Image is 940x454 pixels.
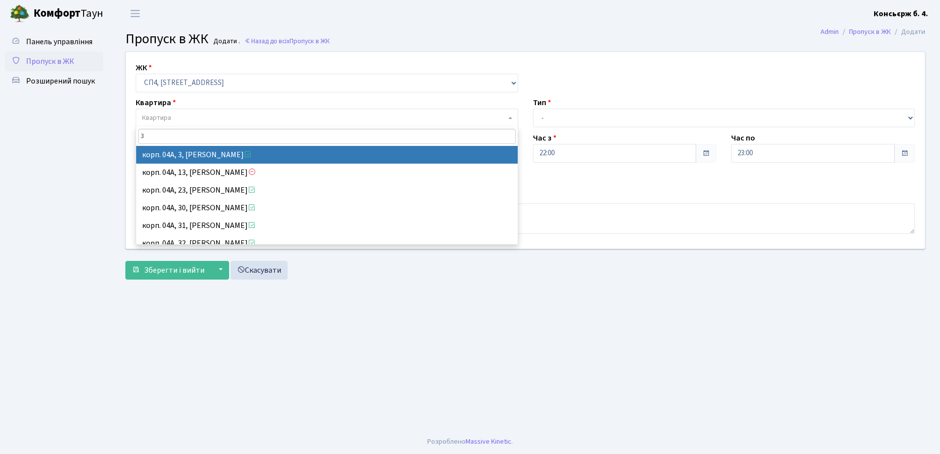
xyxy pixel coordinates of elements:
[26,76,95,86] span: Розширений пошук
[136,217,518,234] li: корп. 04А, 31, [PERSON_NAME]
[466,436,511,447] a: Massive Kinetic
[5,52,103,71] a: Пропуск в ЖК
[874,8,928,20] a: Консьєрж б. 4.
[231,261,288,280] a: Скасувати
[142,113,171,123] span: Квартира
[5,32,103,52] a: Панель управління
[731,132,755,144] label: Час по
[123,5,147,22] button: Переключити навігацію
[821,27,839,37] a: Admin
[427,436,513,447] div: Розроблено .
[244,36,330,46] a: Назад до всіхПропуск в ЖК
[5,71,103,91] a: Розширений пошук
[136,181,518,199] li: корп. 04А, 23, [PERSON_NAME]
[806,22,940,42] nav: breadcrumb
[136,234,518,252] li: корп. 04А, 32, [PERSON_NAME]
[136,164,518,181] li: корп. 04А, 13, [PERSON_NAME]
[33,5,103,22] span: Таун
[144,265,205,276] span: Зберегти і вийти
[533,132,557,144] label: Час з
[10,4,29,24] img: logo.png
[33,5,81,21] b: Комфорт
[136,62,152,74] label: ЖК
[874,8,928,19] b: Консьєрж б. 4.
[891,27,925,37] li: Додати
[849,27,891,37] a: Пропуск в ЖК
[125,261,211,280] button: Зберегти і вийти
[125,29,208,49] span: Пропуск в ЖК
[136,146,518,164] li: корп. 04А, 3, [PERSON_NAME]
[26,36,92,47] span: Панель управління
[533,97,551,109] label: Тип
[136,97,176,109] label: Квартира
[290,36,330,46] span: Пропуск в ЖК
[211,37,240,46] small: Додати .
[26,56,74,67] span: Пропуск в ЖК
[136,199,518,217] li: корп. 04А, 30, [PERSON_NAME]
